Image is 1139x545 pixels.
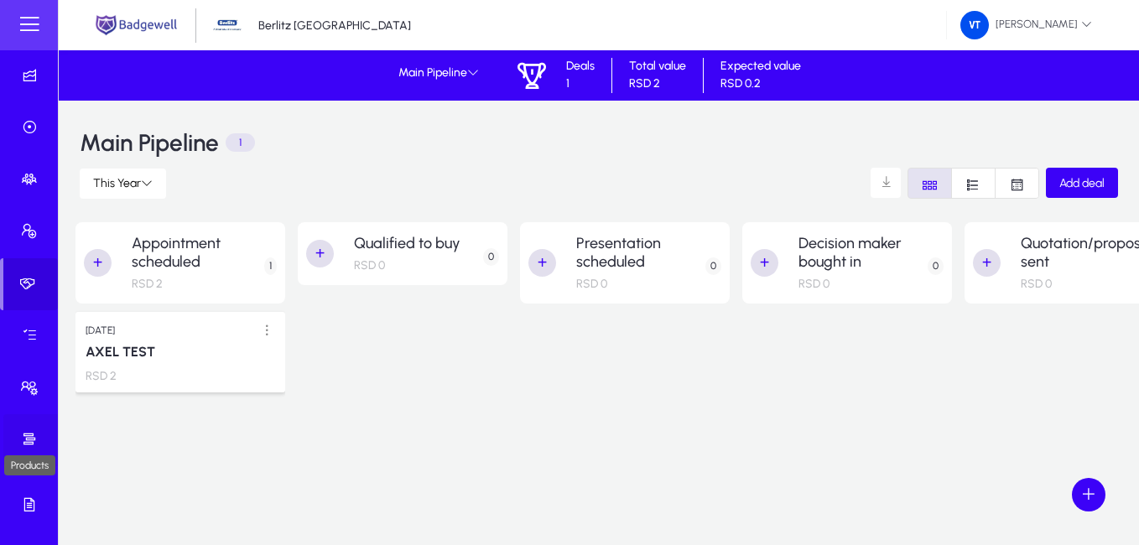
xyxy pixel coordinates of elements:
span: [PERSON_NAME] [960,11,1092,39]
button: + [973,249,1001,277]
p: Deals [566,60,595,74]
h2: Decision maker bought in [798,234,928,271]
button: + [528,249,556,277]
img: 224.png [960,11,989,39]
h3: Main Pipeline [80,132,219,153]
p: RSD 2 [629,77,686,91]
button: Main Pipeline [380,58,497,88]
p: 1 [566,77,595,91]
p: 0 [705,257,721,275]
p: Total value [629,60,686,74]
button: This Year [80,169,166,199]
img: 34.jpg [211,9,243,41]
p: RSD 2 [132,278,163,292]
div: Products [4,455,55,475]
button: + [751,249,778,277]
span: Main Pipeline [398,66,479,80]
h2: Presentation scheduled [576,234,705,271]
span: Add deal [1059,176,1105,190]
button: + [306,240,334,267]
p: RSD 2 [86,370,275,384]
p: [DATE] [86,323,115,338]
p: 0 [483,248,499,266]
p: RSD 0.2 [720,77,801,91]
p: Expected value [720,60,801,74]
button: + [84,249,112,277]
p: 0 [928,257,944,275]
img: main.png [92,13,180,37]
p: RSD 0 [354,259,385,273]
mat-button-toggle-group: Font Style [908,168,1039,199]
p: 1 [264,257,277,275]
p: RSD 0 [798,278,830,292]
button: [PERSON_NAME] [947,10,1105,40]
p: RSD 0 [576,278,607,292]
p: Berlitz [GEOGRAPHIC_DATA] [258,18,411,33]
h3: AXEL TEST [86,344,275,360]
p: 1 [226,133,255,152]
h2: Qualified to buy [354,234,460,252]
button: Add deal [1046,168,1118,198]
span: This Year [93,176,141,190]
p: RSD 0 [1021,278,1052,292]
h2: Appointment scheduled [132,234,264,271]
